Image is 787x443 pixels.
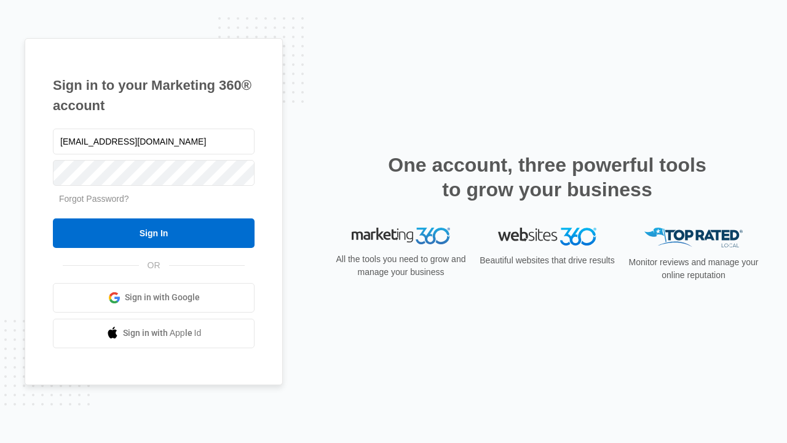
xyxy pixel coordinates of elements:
[332,253,470,279] p: All the tools you need to grow and manage your business
[384,153,710,202] h2: One account, three powerful tools to grow your business
[53,75,255,116] h1: Sign in to your Marketing 360® account
[53,129,255,154] input: Email
[478,254,616,267] p: Beautiful websites that drive results
[498,228,596,245] img: Websites 360
[352,228,450,245] img: Marketing 360
[644,228,743,248] img: Top Rated Local
[53,319,255,348] a: Sign in with Apple Id
[125,291,200,304] span: Sign in with Google
[53,218,255,248] input: Sign In
[59,194,129,204] a: Forgot Password?
[123,327,202,340] span: Sign in with Apple Id
[139,259,169,272] span: OR
[625,256,762,282] p: Monitor reviews and manage your online reputation
[53,283,255,313] a: Sign in with Google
